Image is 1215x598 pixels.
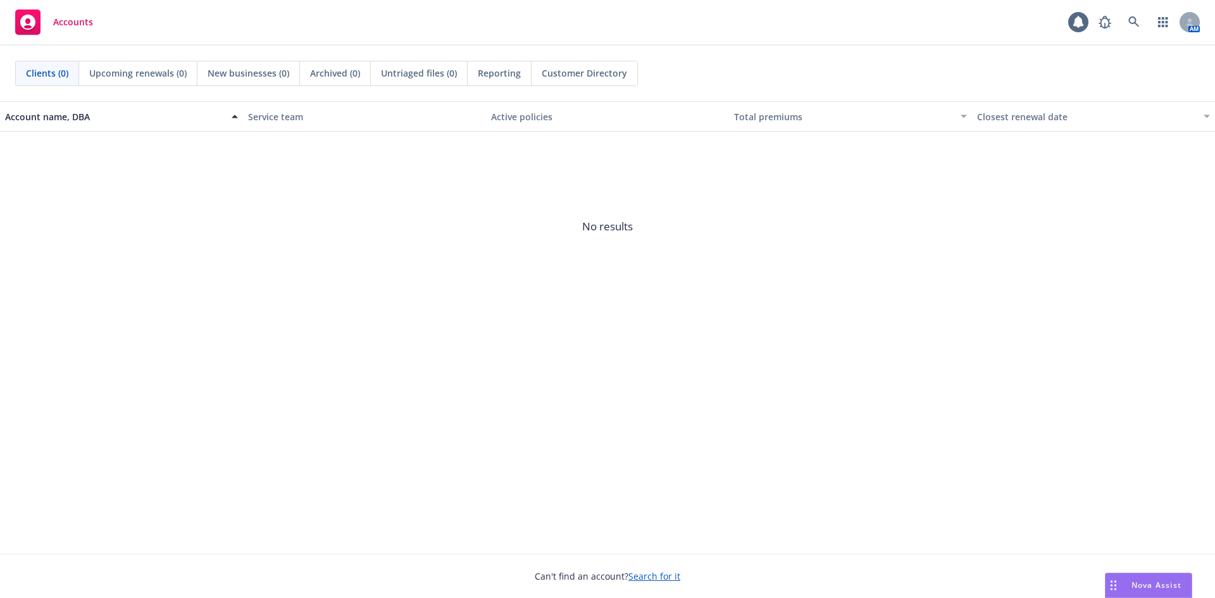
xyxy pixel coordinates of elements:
div: Active policies [491,110,724,123]
span: Clients (0) [26,66,68,80]
a: Report a Bug [1092,9,1118,35]
a: Switch app [1150,9,1176,35]
span: Nova Assist [1131,580,1181,590]
span: Untriaged files (0) [381,66,457,80]
button: Service team [243,101,486,132]
span: Upcoming renewals (0) [89,66,187,80]
div: Closest renewal date [977,110,1196,123]
span: New businesses (0) [208,66,289,80]
a: Search [1121,9,1147,35]
div: Account name, DBA [5,110,224,123]
button: Closest renewal date [972,101,1215,132]
a: Accounts [10,4,98,40]
span: Accounts [53,17,93,27]
span: Archived (0) [310,66,360,80]
div: Drag to move [1106,573,1121,597]
button: Total premiums [729,101,972,132]
div: Service team [248,110,481,123]
a: Search for it [628,570,680,582]
span: Reporting [478,66,521,80]
span: Can't find an account? [535,570,680,583]
div: Total premiums [734,110,953,123]
button: Active policies [486,101,729,132]
button: Nova Assist [1105,573,1192,598]
span: Customer Directory [542,66,627,80]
